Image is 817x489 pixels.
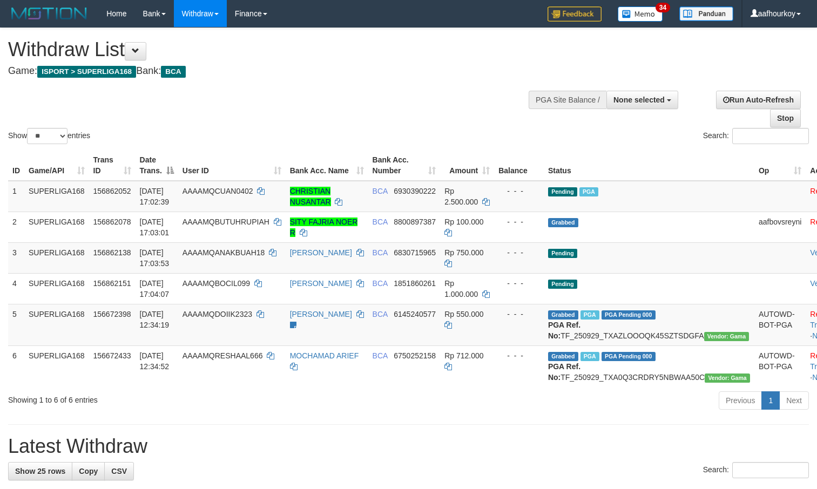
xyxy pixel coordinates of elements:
[544,304,754,345] td: TF_250929_TXAZLOOOQK45SZTSDGFA
[178,150,286,181] th: User ID: activate to sort column ascending
[498,309,539,320] div: - - -
[754,212,806,242] td: aafbovsreyni
[24,304,89,345] td: SUPERLIGA168
[8,150,24,181] th: ID
[93,187,131,195] span: 156862052
[394,279,436,288] span: Copy 1851860261 to clipboard
[656,3,670,12] span: 34
[498,216,539,227] div: - - -
[93,218,131,226] span: 156862078
[703,462,809,478] label: Search:
[394,187,436,195] span: Copy 6930390222 to clipboard
[79,467,98,476] span: Copy
[548,6,602,22] img: Feedback.jpg
[716,91,801,109] a: Run Auto-Refresh
[548,187,577,196] span: Pending
[140,279,170,298] span: [DATE] 17:04:07
[732,462,809,478] input: Search:
[161,66,185,78] span: BCA
[37,66,136,78] span: ISPORT > SUPERLIGA168
[580,310,599,320] span: Marked by aafsoycanthlai
[548,280,577,289] span: Pending
[613,96,665,104] span: None selected
[140,187,170,206] span: [DATE] 17:02:39
[93,248,131,257] span: 156862138
[89,150,136,181] th: Trans ID: activate to sort column ascending
[373,187,388,195] span: BCA
[394,351,436,360] span: Copy 6750252158 to clipboard
[8,273,24,304] td: 4
[394,248,436,257] span: Copy 6830715965 to clipboard
[548,352,578,361] span: Grabbed
[498,278,539,289] div: - - -
[24,242,89,273] td: SUPERLIGA168
[618,6,663,22] img: Button%20Memo.svg
[368,150,441,181] th: Bank Acc. Number: activate to sort column ascending
[606,91,678,109] button: None selected
[183,310,252,318] span: AAAAMQDOIIK2323
[444,351,483,360] span: Rp 712.000
[136,150,178,181] th: Date Trans.: activate to sort column descending
[602,352,656,361] span: PGA Pending
[93,351,131,360] span: 156672433
[494,150,544,181] th: Balance
[8,5,90,22] img: MOTION_logo.png
[754,304,806,345] td: AUTOWD-BOT-PGA
[286,150,368,181] th: Bank Acc. Name: activate to sort column ascending
[183,248,265,257] span: AAAAMQANAKBUAH18
[24,181,89,212] td: SUPERLIGA168
[290,248,352,257] a: [PERSON_NAME]
[140,248,170,268] span: [DATE] 17:03:53
[27,128,67,144] select: Showentries
[140,218,170,237] span: [DATE] 17:03:01
[93,279,131,288] span: 156862151
[72,462,105,480] a: Copy
[732,128,809,144] input: Search:
[719,391,762,410] a: Previous
[104,462,134,480] a: CSV
[579,187,598,196] span: Marked by aafchhiseyha
[24,150,89,181] th: Game/API: activate to sort column ascending
[548,249,577,258] span: Pending
[8,212,24,242] td: 2
[373,248,388,257] span: BCA
[8,181,24,212] td: 1
[373,279,388,288] span: BCA
[754,345,806,387] td: AUTOWD-BOT-PGA
[705,373,750,383] span: Vendor URL: https://trx31.1velocity.biz
[761,391,780,410] a: 1
[373,310,388,318] span: BCA
[15,467,65,476] span: Show 25 rows
[544,345,754,387] td: TF_250929_TXA0Q3CRDRY5NBWAA50C
[140,310,170,329] span: [DATE] 12:34:19
[8,462,72,480] a: Show 25 rows
[394,310,436,318] span: Copy 6145240577 to clipboard
[373,218,388,226] span: BCA
[140,351,170,371] span: [DATE] 12:34:52
[679,6,733,21] img: panduan.png
[111,467,127,476] span: CSV
[8,66,534,77] h4: Game: Bank:
[602,310,656,320] span: PGA Pending
[498,350,539,361] div: - - -
[754,150,806,181] th: Op: activate to sort column ascending
[290,187,331,206] a: CHRISTIAN NUSANTAR
[8,39,534,60] h1: Withdraw List
[704,332,750,341] span: Vendor URL: https://trx31.1velocity.biz
[290,279,352,288] a: [PERSON_NAME]
[290,310,352,318] a: [PERSON_NAME]
[444,187,478,206] span: Rp 2.500.000
[498,186,539,196] div: - - -
[373,351,388,360] span: BCA
[183,351,263,360] span: AAAAMQRESHAAL666
[93,310,131,318] span: 156672398
[444,248,483,257] span: Rp 750.000
[544,150,754,181] th: Status
[183,279,250,288] span: AAAAMQBOCIL099
[394,218,436,226] span: Copy 8800897387 to clipboard
[779,391,809,410] a: Next
[290,351,359,360] a: MOCHAMAD ARIEF
[529,91,606,109] div: PGA Site Balance /
[24,273,89,304] td: SUPERLIGA168
[548,310,578,320] span: Grabbed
